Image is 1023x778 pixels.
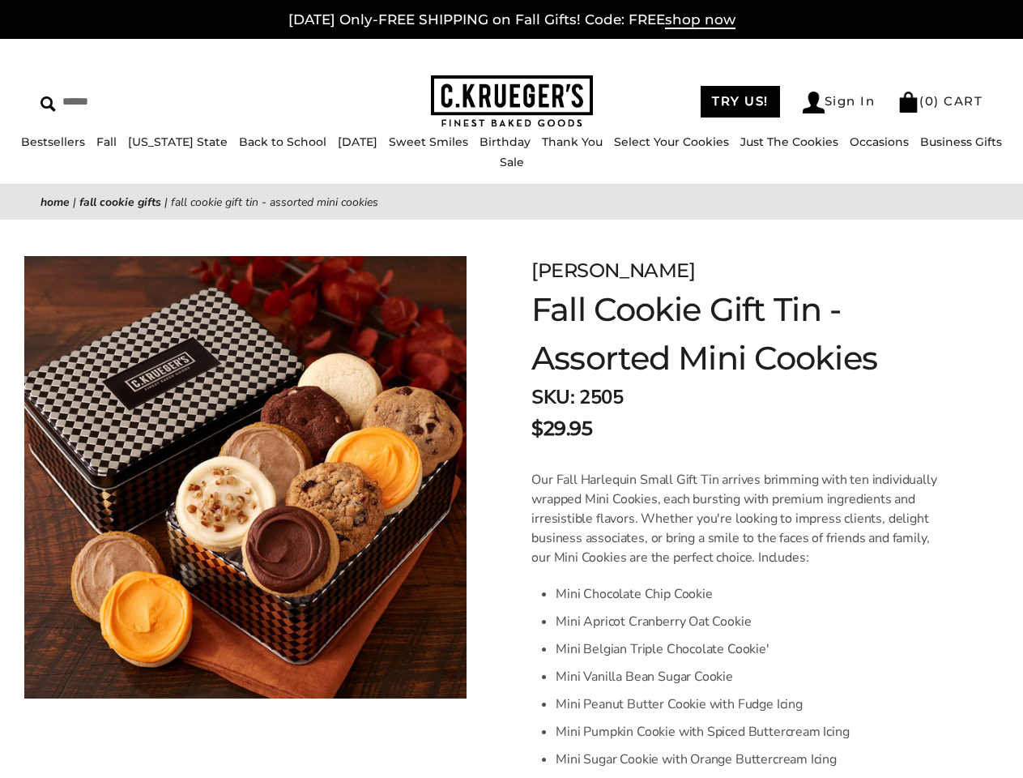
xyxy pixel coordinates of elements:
[338,135,377,149] a: [DATE]
[431,75,593,128] img: C.KRUEGER'S
[803,92,876,113] a: Sign In
[480,135,531,149] a: Birthday
[556,746,942,773] li: Mini Sugar Cookie with Orange Buttercream Icing
[24,256,467,699] img: Fall Cookie Gift Tin - Assorted Mini Cookies
[128,135,228,149] a: [US_STATE] State
[556,635,942,663] li: Mini Belgian Triple Chocolate Cookie'
[531,414,592,443] span: $29.95
[920,135,1002,149] a: Business Gifts
[542,135,603,149] a: Thank You
[171,194,378,210] span: Fall Cookie Gift Tin - Assorted Mini Cookies
[925,93,935,109] span: 0
[73,194,76,210] span: |
[500,155,524,169] a: Sale
[579,384,623,410] span: 2505
[556,580,942,608] li: Mini Chocolate Chip Cookie
[556,608,942,635] li: Mini Apricot Cranberry Oat Cookie
[531,256,942,285] div: [PERSON_NAME]
[21,135,85,149] a: Bestsellers
[531,470,942,567] p: Our Fall Harlequin Small Gift Tin arrives brimming with ten individually wrapped Mini Cookies, ea...
[40,89,256,114] input: Search
[40,193,983,212] nav: breadcrumbs
[556,718,942,746] li: Mini Pumpkin Cookie with Spiced Buttercream Icing
[556,663,942,690] li: Mini Vanilla Bean Sugar Cookie
[40,96,56,112] img: Search
[614,135,729,149] a: Select Your Cookies
[164,194,168,210] span: |
[389,135,468,149] a: Sweet Smiles
[897,93,983,109] a: (0) CART
[531,285,942,383] h1: Fall Cookie Gift Tin - Assorted Mini Cookies
[79,194,161,210] a: Fall Cookie Gifts
[803,92,825,113] img: Account
[556,690,942,718] li: Mini Peanut Butter Cookie with Fudge Icing
[850,135,909,149] a: Occasions
[665,11,735,29] span: shop now
[740,135,838,149] a: Just The Cookies
[40,194,70,210] a: Home
[288,11,735,29] a: [DATE] Only-FREE SHIPPING on Fall Gifts! Code: FREEshop now
[96,135,117,149] a: Fall
[701,86,780,118] a: TRY US!
[239,135,326,149] a: Back to School
[897,92,919,113] img: Bag
[531,384,574,410] strong: SKU:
